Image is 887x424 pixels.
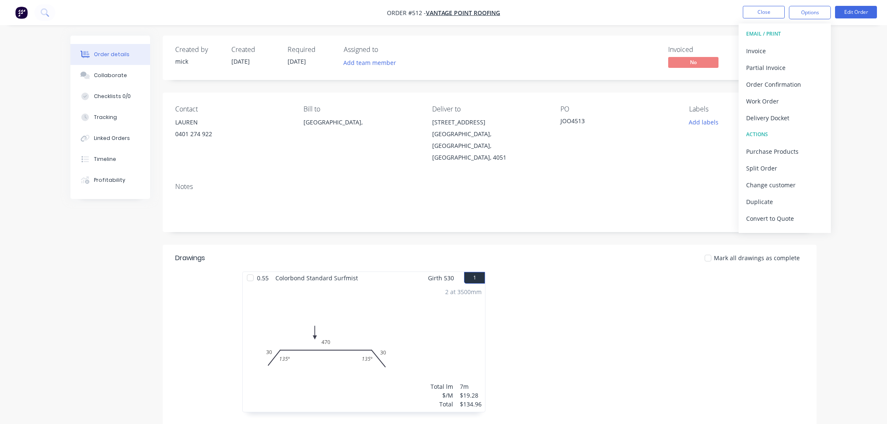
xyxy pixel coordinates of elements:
div: Bill to [303,105,418,113]
span: Girth 530 [428,272,454,284]
div: EMAIL / PRINT [746,28,823,39]
div: [STREET_ADDRESS][GEOGRAPHIC_DATA], [GEOGRAPHIC_DATA], [GEOGRAPHIC_DATA], 4051 [432,116,547,163]
div: Invoice [746,45,823,57]
div: Delivery Docket [746,112,823,124]
span: [DATE] [288,57,306,65]
div: Profitability [94,176,125,184]
div: Checklists 0/0 [94,93,131,100]
div: Collaborate [94,72,127,79]
div: [GEOGRAPHIC_DATA], [GEOGRAPHIC_DATA], [GEOGRAPHIC_DATA], 4051 [432,128,547,163]
div: Purchase Products [746,145,823,158]
div: Convert to Quote [746,212,823,225]
div: $134.96 [460,400,482,408]
div: Tracking [94,114,117,121]
div: 0401 274 922 [175,128,290,140]
button: Convert to Quote [739,210,831,227]
div: Required [288,46,334,54]
div: LAUREN [175,116,290,128]
div: Notes [175,183,804,191]
button: Delivery Docket [739,109,831,126]
div: 03047030135º135º2 at 3500mmTotal lm$/MTotal7m$19.28$134.96 [243,284,485,412]
span: 0.55 [254,272,272,284]
div: 2 at 3500mm [445,287,482,296]
div: [GEOGRAPHIC_DATA], [303,116,418,128]
span: [DATE] [231,57,250,65]
button: Checklists 0/0 [70,86,150,107]
div: Archive [746,229,823,241]
div: 7m [460,382,482,391]
div: Partial Invoice [746,62,823,74]
button: Add team member [344,57,401,68]
div: Created by [175,46,221,54]
span: No [668,57,718,67]
img: Factory [15,6,28,19]
div: LAUREN0401 274 922 [175,116,290,143]
div: Invoiced [668,46,731,54]
div: Split Order [746,162,823,174]
button: Edit Order [835,6,877,18]
div: Timeline [94,155,116,163]
div: Work Order [746,95,823,107]
div: PO [560,105,675,113]
div: [STREET_ADDRESS] [432,116,547,128]
span: Colorbond Standard Surfmist [272,272,361,284]
div: Total lm [431,382,453,391]
div: $/M [431,391,453,400]
div: Labels [689,105,804,113]
div: ACTIONS [746,129,823,140]
button: Change customer [739,176,831,193]
div: Order details [94,51,130,58]
a: vantage point roofing [426,9,500,17]
button: 1 [464,272,485,284]
span: Mark all drawings as complete [714,253,800,262]
button: Duplicate [739,193,831,210]
div: JOO4513 [560,116,665,128]
button: Order Confirmation [739,76,831,93]
button: Work Order [739,93,831,109]
div: Drawings [175,253,205,263]
button: ACTIONS [739,126,831,143]
button: Options [789,6,831,19]
div: Created [231,46,278,54]
div: Change customer [746,179,823,191]
button: Partial Invoice [739,59,831,76]
button: Timeline [70,149,150,170]
button: Invoice [739,42,831,59]
button: Collaborate [70,65,150,86]
button: EMAIL / PRINT [739,26,831,42]
div: Total [431,400,453,408]
div: [GEOGRAPHIC_DATA], [303,116,418,143]
button: Close [743,6,785,18]
div: Contact [175,105,290,113]
button: Order details [70,44,150,65]
button: Tracking [70,107,150,128]
button: Purchase Products [739,143,831,160]
div: $19.28 [460,391,482,400]
span: Order #512 - [387,9,426,17]
div: Assigned to [344,46,428,54]
button: Split Order [739,160,831,176]
div: Order Confirmation [746,78,823,90]
div: mick [175,57,221,66]
button: Add labels [684,116,723,128]
button: Profitability [70,170,150,191]
div: Deliver to [432,105,547,113]
button: Add team member [339,57,401,68]
button: Linked Orders [70,128,150,149]
div: Duplicate [746,196,823,208]
button: Archive [739,227,831,243]
div: Linked Orders [94,134,130,142]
